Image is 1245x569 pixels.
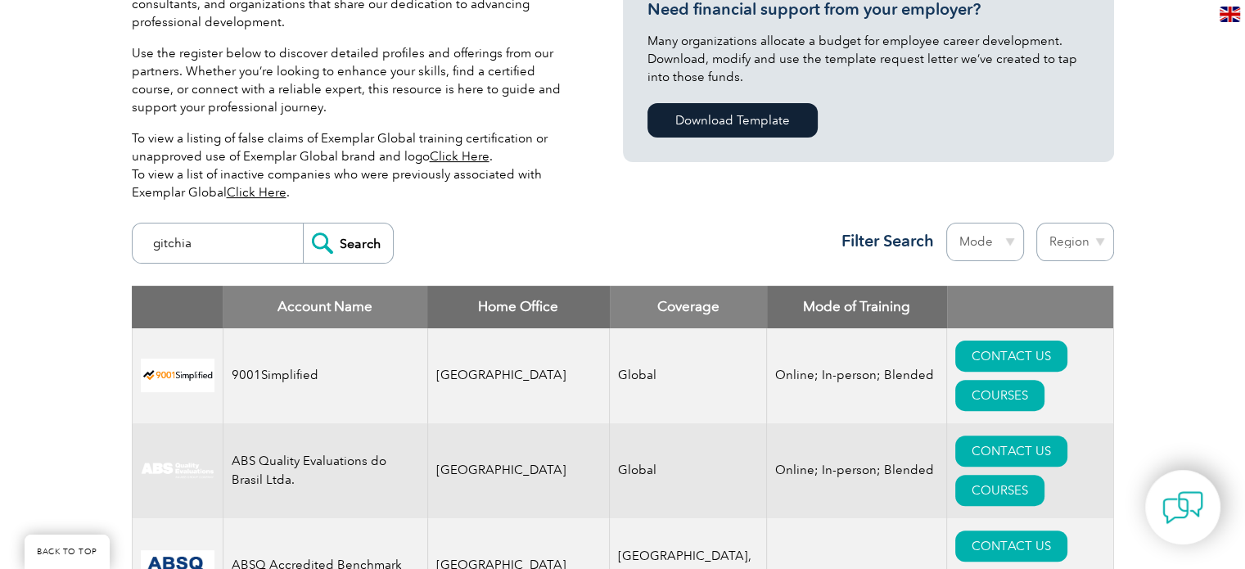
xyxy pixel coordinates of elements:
[832,231,934,251] h3: Filter Search
[647,32,1089,86] p: Many organizations allocate a budget for employee career development. Download, modify and use th...
[610,423,767,518] td: Global
[955,380,1044,411] a: COURSES
[141,462,214,480] img: c92924ac-d9bc-ea11-a814-000d3a79823d-logo.jpg
[610,286,767,328] th: Coverage: activate to sort column ascending
[430,149,489,164] a: Click Here
[955,531,1067,562] a: CONTACT US
[25,535,110,569] a: BACK TO TOP
[223,286,427,328] th: Account Name: activate to sort column descending
[427,423,610,518] td: [GEOGRAPHIC_DATA]
[1220,7,1240,22] img: en
[132,129,574,201] p: To view a listing of false claims of Exemplar Global training certification or unapproved use of ...
[767,423,947,518] td: Online; In-person; Blended
[947,286,1113,328] th: : activate to sort column ascending
[647,103,818,138] a: Download Template
[767,286,947,328] th: Mode of Training: activate to sort column ascending
[955,475,1044,506] a: COURSES
[132,44,574,116] p: Use the register below to discover detailed profiles and offerings from our partners. Whether you...
[427,328,610,423] td: [GEOGRAPHIC_DATA]
[223,423,427,518] td: ABS Quality Evaluations do Brasil Ltda.
[223,328,427,423] td: 9001Simplified
[767,328,947,423] td: Online; In-person; Blended
[141,359,214,392] img: 37c9c059-616f-eb11-a812-002248153038-logo.png
[610,328,767,423] td: Global
[227,185,286,200] a: Click Here
[427,286,610,328] th: Home Office: activate to sort column ascending
[955,436,1067,467] a: CONTACT US
[1162,487,1203,528] img: contact-chat.png
[303,224,393,263] input: Search
[955,341,1067,372] a: CONTACT US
